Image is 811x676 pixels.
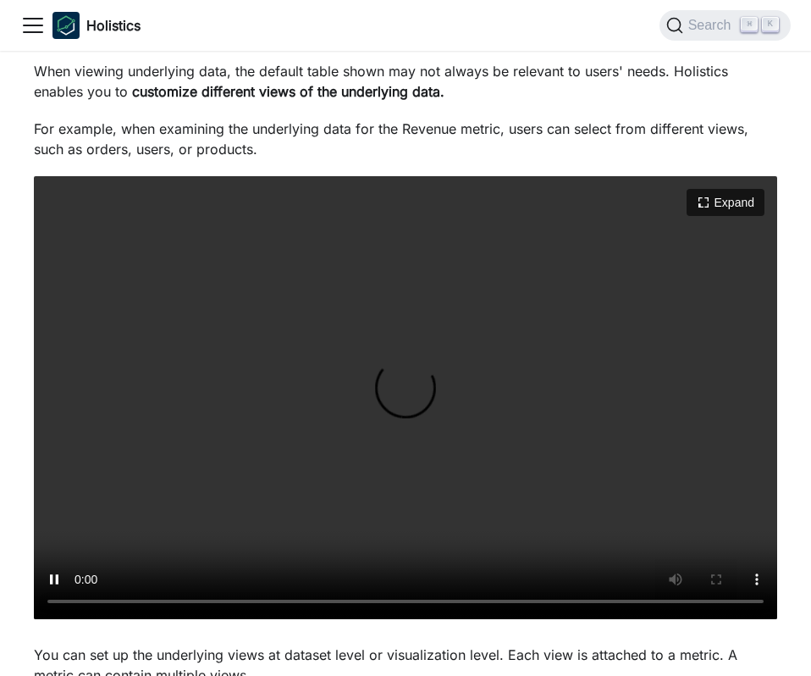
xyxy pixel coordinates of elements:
[687,189,764,216] button: Expand video
[86,15,141,36] b: Holistics
[34,119,777,159] p: For example, when examining the underlying data for the Revenue metric, users can select from dif...
[52,12,141,39] a: HolisticsHolistics
[34,176,777,620] video: Your browser does not support embedding video, but you can .
[20,13,46,38] button: Toggle navigation bar
[132,83,444,100] strong: customize different views of the underlying data​​.
[683,18,742,33] span: Search
[52,12,80,39] img: Holistics
[659,10,791,41] button: Search (Command+K)
[741,17,758,32] kbd: ⌘
[762,17,779,32] kbd: K
[34,61,777,102] p: When viewing underlying data, the default table shown may not always be relevant to users' needs....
